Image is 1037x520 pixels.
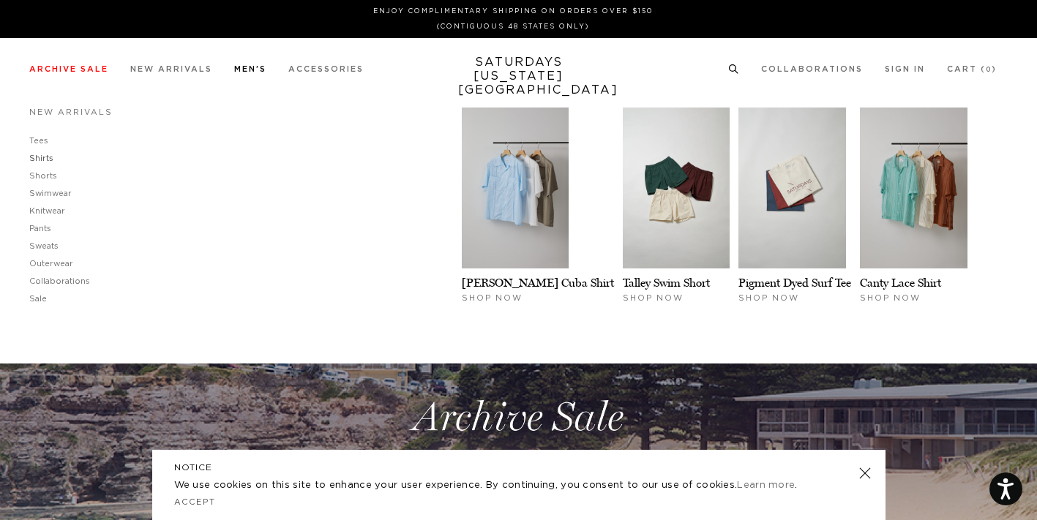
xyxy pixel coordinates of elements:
[29,242,59,250] a: Sweats
[174,478,812,493] p: We use cookies on this site to enhance your user experience. By continuing, you consent to our us...
[462,276,614,290] a: [PERSON_NAME] Cuba Shirt
[29,154,53,162] a: Shirts
[29,189,72,197] a: Swimwear
[885,65,925,73] a: Sign In
[174,461,864,474] h5: NOTICE
[29,65,108,73] a: Archive Sale
[29,260,73,268] a: Outerwear
[29,137,48,145] a: Tees
[29,207,65,215] a: Knitwear
[738,276,851,290] a: Pigment Dyed Surf Tee
[737,481,795,490] a: Learn more
[947,65,997,73] a: Cart (0)
[986,67,992,73] small: 0
[29,277,90,285] a: Collaborations
[860,276,941,290] a: Canty Lace Shirt
[35,21,991,32] p: (Contiguous 48 States Only)
[234,65,266,73] a: Men's
[35,6,991,17] p: Enjoy Complimentary Shipping on Orders Over $150
[174,498,217,506] a: Accept
[29,172,57,180] a: Shorts
[130,65,212,73] a: New Arrivals
[458,56,579,97] a: SATURDAYS[US_STATE][GEOGRAPHIC_DATA]
[288,65,364,73] a: Accessories
[623,276,710,290] a: Talley Swim Short
[29,295,47,303] a: Sale
[29,108,113,116] a: New Arrivals
[761,65,863,73] a: Collaborations
[29,225,51,233] a: Pants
